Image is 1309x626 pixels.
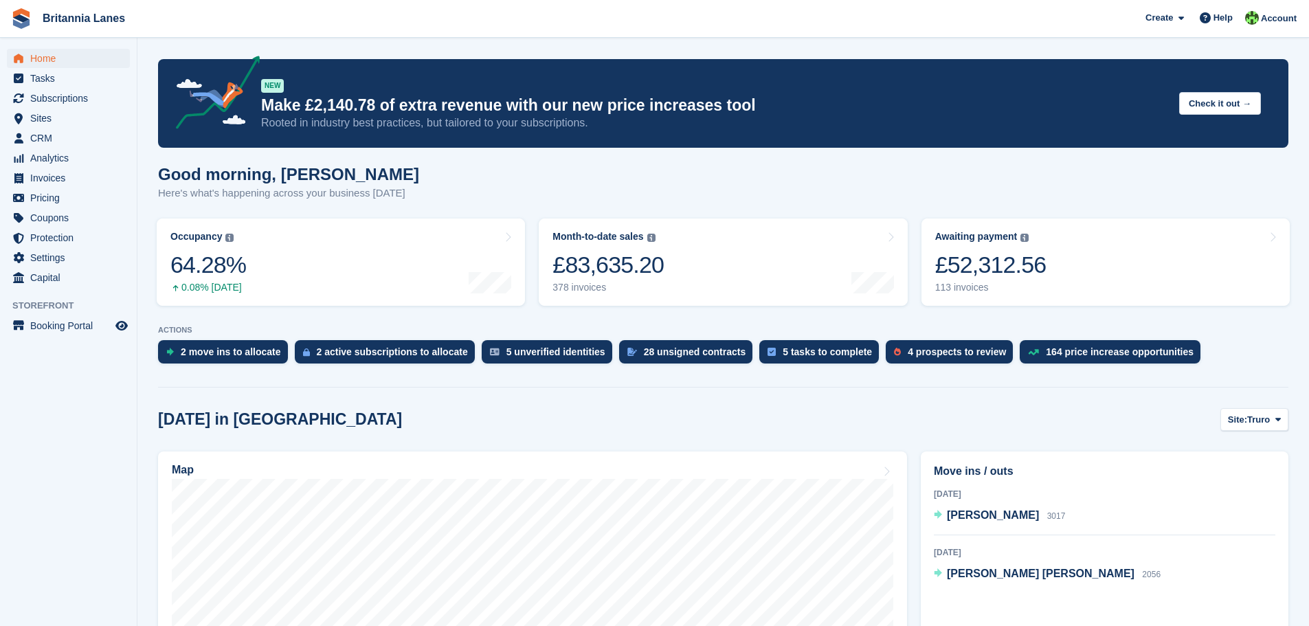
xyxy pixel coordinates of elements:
h2: Map [172,464,194,476]
div: 2 active subscriptions to allocate [317,346,468,357]
a: menu [7,268,130,287]
div: 2 move ins to allocate [181,346,281,357]
div: [DATE] [934,488,1275,500]
span: Invoices [30,168,113,188]
span: Storefront [12,299,137,313]
span: Tasks [30,69,113,88]
span: Create [1145,11,1173,25]
a: Month-to-date sales £83,635.20 378 invoices [539,219,907,306]
span: Capital [30,268,113,287]
span: Sites [30,109,113,128]
a: menu [7,168,130,188]
div: £83,635.20 [552,251,664,279]
div: 5 tasks to complete [783,346,872,357]
span: Analytics [30,148,113,168]
a: [PERSON_NAME] [PERSON_NAME] 2056 [934,566,1161,583]
a: Preview store [113,317,130,334]
a: menu [7,89,130,108]
a: 4 prospects to review [886,340,1020,370]
span: Booking Portal [30,316,113,335]
span: Coupons [30,208,113,227]
a: menu [7,248,130,267]
img: task-75834270c22a3079a89374b754ae025e5fb1db73e45f91037f5363f120a921f8.svg [768,348,776,356]
a: Occupancy 64.28% 0.08% [DATE] [157,219,525,306]
a: Britannia Lanes [37,7,131,30]
a: 164 price increase opportunities [1020,340,1207,370]
h2: Move ins / outs [934,463,1275,480]
a: menu [7,188,130,208]
a: 28 unsigned contracts [619,340,760,370]
img: icon-info-grey-7440780725fd019a000dd9b08b2336e03edf1995a4989e88bcd33f0948082b44.svg [647,234,656,242]
a: menu [7,208,130,227]
img: price_increase_opportunities-93ffe204e8149a01c8c9dc8f82e8f89637d9d84a8eef4429ea346261dce0b2c0.svg [1028,349,1039,355]
div: Occupancy [170,231,222,243]
a: Awaiting payment £52,312.56 113 invoices [921,219,1290,306]
img: stora-icon-8386f47178a22dfd0bd8f6a31ec36ba5ce8667c1dd55bd0f319d3a0aa187defe.svg [11,8,32,29]
img: move_ins_to_allocate_icon-fdf77a2bb77ea45bf5b3d319d69a93e2d87916cf1d5bf7949dd705db3b84f3ca.svg [166,348,174,356]
span: Protection [30,228,113,247]
span: [PERSON_NAME] [PERSON_NAME] [947,568,1134,579]
img: icon-info-grey-7440780725fd019a000dd9b08b2336e03edf1995a4989e88bcd33f0948082b44.svg [1020,234,1029,242]
img: Robert Parr [1245,11,1259,25]
span: Home [30,49,113,68]
span: Account [1261,12,1297,25]
p: Make £2,140.78 of extra revenue with our new price increases tool [261,96,1168,115]
div: 0.08% [DATE] [170,282,246,293]
span: Pricing [30,188,113,208]
h1: Good morning, [PERSON_NAME] [158,165,419,183]
img: prospect-51fa495bee0391a8d652442698ab0144808aea92771e9ea1ae160a38d050c398.svg [894,348,901,356]
div: 4 prospects to review [908,346,1006,357]
span: [PERSON_NAME] [947,509,1039,521]
img: price-adjustments-announcement-icon-8257ccfd72463d97f412b2fc003d46551f7dbcb40ab6d574587a9cd5c0d94... [164,56,260,134]
div: NEW [261,79,284,93]
p: ACTIONS [158,326,1288,335]
div: [DATE] [934,546,1275,559]
img: active_subscription_to_allocate_icon-d502201f5373d7db506a760aba3b589e785aa758c864c3986d89f69b8ff3... [303,348,310,357]
span: 3017 [1047,511,1066,521]
div: 64.28% [170,251,246,279]
span: Truro [1247,413,1270,427]
span: Help [1213,11,1233,25]
span: Site: [1228,413,1247,427]
div: £52,312.56 [935,251,1047,279]
div: 378 invoices [552,282,664,293]
div: 164 price increase opportunities [1046,346,1194,357]
a: 5 tasks to complete [759,340,886,370]
span: Settings [30,248,113,267]
img: icon-info-grey-7440780725fd019a000dd9b08b2336e03edf1995a4989e88bcd33f0948082b44.svg [225,234,234,242]
h2: [DATE] in [GEOGRAPHIC_DATA] [158,410,402,429]
p: Here's what's happening across your business [DATE] [158,186,419,201]
a: 5 unverified identities [482,340,619,370]
a: [PERSON_NAME] 3017 [934,507,1065,525]
a: menu [7,69,130,88]
a: menu [7,128,130,148]
span: Subscriptions [30,89,113,108]
a: menu [7,49,130,68]
a: menu [7,316,130,335]
a: 2 active subscriptions to allocate [295,340,482,370]
button: Check it out → [1179,92,1261,115]
a: menu [7,228,130,247]
div: 5 unverified identities [506,346,605,357]
div: Month-to-date sales [552,231,643,243]
button: Site: Truro [1220,408,1288,431]
p: Rooted in industry best practices, but tailored to your subscriptions. [261,115,1168,131]
a: 2 move ins to allocate [158,340,295,370]
span: CRM [30,128,113,148]
a: menu [7,148,130,168]
img: verify_identity-adf6edd0f0f0b5bbfe63781bf79b02c33cf7c696d77639b501bdc392416b5a36.svg [490,348,500,356]
img: contract_signature_icon-13c848040528278c33f63329250d36e43548de30e8caae1d1a13099fd9432cc5.svg [627,348,637,356]
span: 2056 [1142,570,1161,579]
div: 28 unsigned contracts [644,346,746,357]
a: menu [7,109,130,128]
div: Awaiting payment [935,231,1018,243]
div: 113 invoices [935,282,1047,293]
